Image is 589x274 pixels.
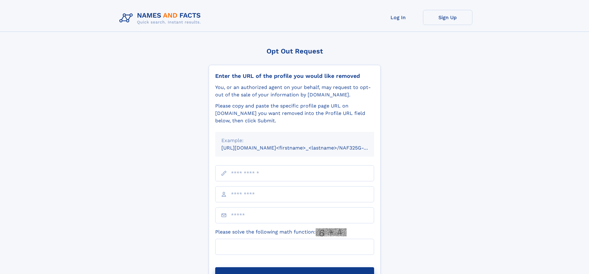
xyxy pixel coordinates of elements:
[117,10,206,27] img: Logo Names and Facts
[221,137,368,144] div: Example:
[221,145,386,151] small: [URL][DOMAIN_NAME]<firstname>_<lastname>/NAF325G-xxxxxxxx
[215,84,374,99] div: You, or an authorized agent on your behalf, may request to opt-out of the sale of your informatio...
[215,102,374,124] div: Please copy and paste the specific profile page URL on [DOMAIN_NAME] you want removed into the Pr...
[423,10,472,25] a: Sign Up
[215,73,374,79] div: Enter the URL of the profile you would like removed
[209,47,381,55] div: Opt Out Request
[373,10,423,25] a: Log In
[215,228,347,236] label: Please solve the following math function:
